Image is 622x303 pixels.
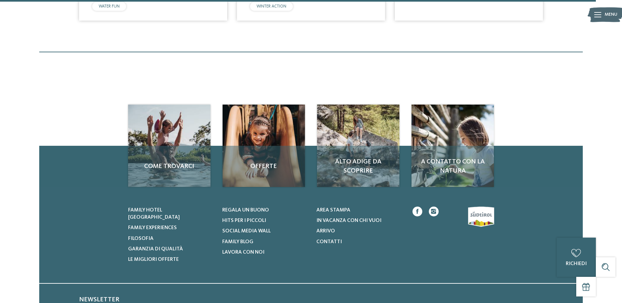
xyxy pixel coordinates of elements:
span: Arrivo [316,228,335,234]
a: Cercate un hotel per famiglie? Qui troverete solo i migliori! Come trovarci [128,105,210,187]
span: Alto Adige da scoprire [324,157,393,176]
span: Family hotel [GEOGRAPHIC_DATA] [128,208,180,220]
a: Social Media Wall [222,227,308,235]
a: Family Blog [222,238,308,245]
a: Contatti [316,238,402,245]
span: WATER FUN [99,4,120,8]
span: Regala un buono [222,208,269,213]
a: richiedi [557,238,596,277]
span: Filosofia [128,236,154,241]
span: A contatto con la natura [418,157,487,176]
span: Come trovarci [135,162,204,171]
span: Lavora con noi [222,250,264,255]
a: Cercate un hotel per famiglie? Qui troverete solo i migliori! Offerte [223,105,305,187]
a: Regala un buono [222,207,308,214]
a: Cercate un hotel per famiglie? Qui troverete solo i migliori! A contatto con la natura [412,105,494,187]
span: Hits per i piccoli [222,218,266,223]
a: Cercate un hotel per famiglie? Qui troverete solo i migliori! Alto Adige da scoprire [317,105,399,187]
a: Arrivo [316,227,402,235]
a: Hits per i piccoli [222,217,308,224]
a: Garanzia di qualità [128,245,214,253]
span: Contatti [316,239,342,244]
span: Family experiences [128,225,177,230]
a: Family experiences [128,224,214,231]
span: In vacanza con chi vuoi [316,218,381,223]
span: Area stampa [316,208,350,213]
span: Le migliori offerte [128,257,179,262]
a: In vacanza con chi vuoi [316,217,402,224]
a: Area stampa [316,207,402,214]
a: Family hotel [GEOGRAPHIC_DATA] [128,207,214,221]
span: Garanzia di qualità [128,246,183,252]
img: Cercate un hotel per famiglie? Qui troverete solo i migliori! [128,105,210,187]
a: Le migliori offerte [128,256,214,263]
a: Filosofia [128,235,214,242]
img: Cercate un hotel per famiglie? Qui troverete solo i migliori! [223,105,305,187]
span: Offerte [229,162,298,171]
span: Newsletter [79,296,119,303]
img: Cercate un hotel per famiglie? Qui troverete solo i migliori! [412,105,494,187]
span: richiedi [566,261,587,266]
a: Lavora con noi [222,249,308,256]
img: Cercate un hotel per famiglie? Qui troverete solo i migliori! [317,105,399,187]
span: Social Media Wall [222,228,271,234]
span: Family Blog [222,239,253,244]
span: WINTER ACTION [257,4,286,8]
